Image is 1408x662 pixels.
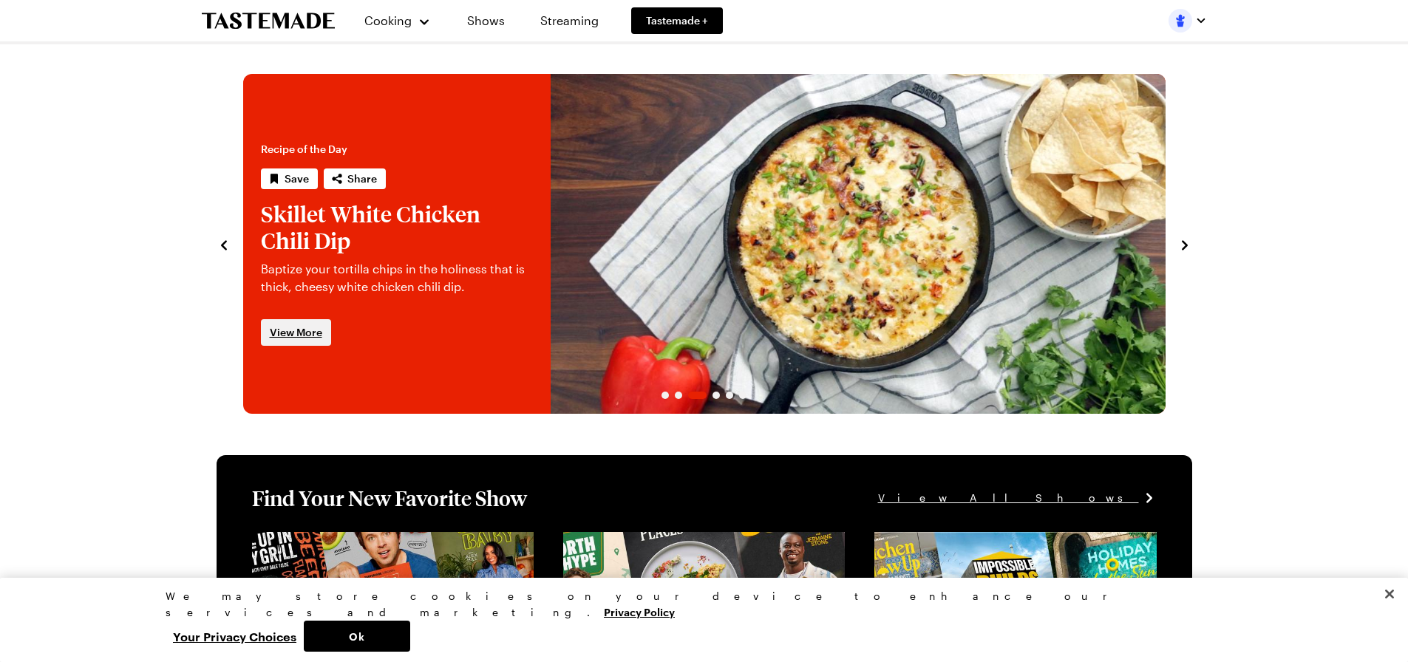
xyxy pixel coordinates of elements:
[1373,578,1406,610] button: Close
[347,171,377,186] span: Share
[252,533,454,547] a: View full content for [object Object]
[324,168,386,189] button: Share
[285,171,309,186] span: Save
[252,485,527,511] h1: Find Your New Favorite Show
[1177,235,1192,253] button: navigate to next item
[166,588,1230,621] div: We may store cookies on your device to enhance our services and marketing.
[166,621,304,652] button: Your Privacy Choices
[688,392,707,399] span: Go to slide 3
[874,533,1076,547] a: View full content for [object Object]
[878,490,1157,506] a: View All Shows
[166,588,1230,652] div: Privacy
[739,392,746,399] span: Go to slide 6
[662,392,669,399] span: Go to slide 1
[261,319,331,346] a: View More
[243,74,1166,414] div: 3 / 6
[878,490,1139,506] span: View All Shows
[1169,9,1192,33] img: Profile picture
[646,13,708,28] span: Tastemade +
[364,3,432,38] button: Cooking
[270,325,322,340] span: View More
[631,7,723,34] a: Tastemade +
[1169,9,1207,33] button: Profile picture
[364,13,412,27] span: Cooking
[675,392,682,399] span: Go to slide 2
[217,235,231,253] button: navigate to previous item
[261,168,318,189] button: Save recipe
[604,604,675,618] a: More information about your privacy, opens in a new tab
[563,533,765,547] a: View full content for [object Object]
[726,392,733,399] span: Go to slide 5
[304,621,410,652] button: Ok
[712,392,720,399] span: Go to slide 4
[202,13,335,30] a: To Tastemade Home Page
